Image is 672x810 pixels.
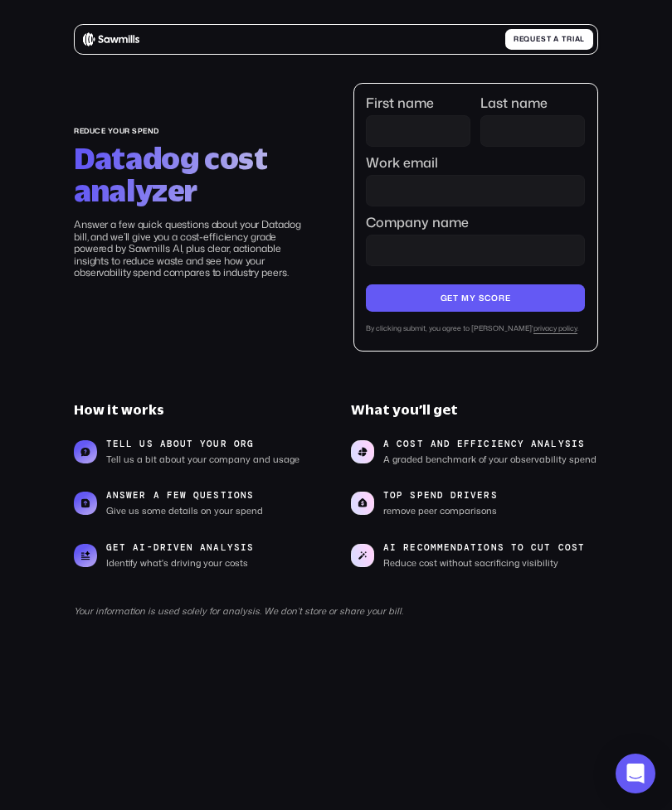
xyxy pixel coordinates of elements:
span: i [572,35,575,43]
p: Tell us a bit about your company and usage [106,454,299,465]
p: answer a few questions [106,490,263,501]
label: First name [366,95,470,111]
span: t [562,35,567,43]
span: r [567,35,572,43]
span: u [530,35,536,43]
div: Your information is used solely for analysis. We don’t store or share your bill. [74,605,598,617]
div: reduce your spend [74,127,313,135]
h2: Datadog cost analyzer [74,142,313,207]
span: R [514,35,519,43]
div: Open Intercom Messenger [616,754,655,793]
span: l [580,35,585,43]
p: Answer a few quick questions about your Datadog bill, and we’ll give you a cost-efficiency grade ... [74,219,313,279]
p: remove peer comparisons [383,505,498,517]
h3: How it works [74,401,321,418]
span: q [523,35,530,43]
label: Work email [366,155,585,171]
span: s [541,35,547,43]
a: Requestatrial [505,29,593,50]
span: e [536,35,541,43]
p: Give us some details on your spend [106,505,263,517]
p: AI recommendations to cut cost [383,542,585,553]
p: tell us about your org [106,439,299,449]
label: Last name [480,95,585,111]
span: t [547,35,552,43]
span: e [519,35,524,43]
label: Company name [366,215,585,230]
p: Get AI-driven analysis [106,542,254,553]
p: A graded benchmark of your observability spend [383,454,597,465]
a: privacy policy [533,324,577,334]
p: Identify what's driving your costs [106,557,254,569]
form: Company name [366,95,585,334]
p: Top Spend Drivers [383,490,498,501]
h3: What you’ll get [351,401,598,418]
span: a [575,35,581,43]
div: By clicking submit, you agree to [PERSON_NAME]' . [366,324,585,334]
p: A cost and efficiency analysis [383,439,597,449]
p: Reduce cost without sacrificing visibility [383,557,585,569]
span: a [553,35,559,43]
